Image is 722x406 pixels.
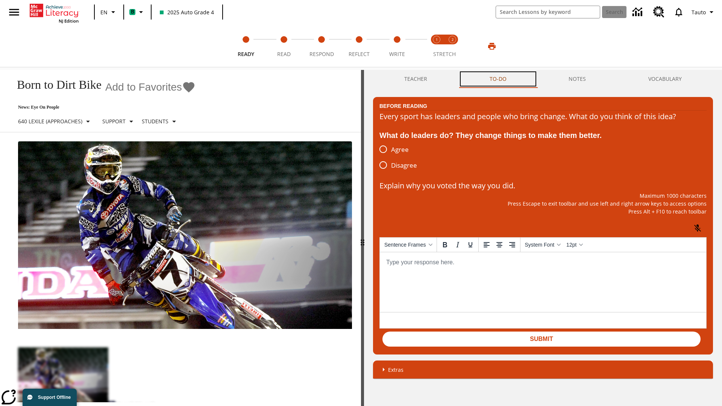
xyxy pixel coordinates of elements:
h2: Before Reading [379,102,427,110]
span: Support Offline [38,395,71,400]
p: Extras [388,366,403,374]
button: Align center [493,238,506,251]
button: Stretch Respond step 2 of 2 [441,26,463,67]
span: System Font [525,242,555,248]
div: Extras [373,361,713,379]
text: 2 [452,37,454,42]
div: What do leaders do? They change things to make them better. [379,129,707,141]
button: Underline [464,238,477,251]
a: Notifications [669,2,689,22]
span: Write [389,50,405,58]
button: TO-DO [458,70,538,88]
button: Italic [451,238,464,251]
input: search field [496,6,600,18]
span: STRETCH [433,50,456,58]
span: Add to Favorites [105,81,182,93]
p: News: Eye On People [9,105,196,110]
button: Align left [480,238,493,251]
button: NOTES [538,70,617,88]
button: Reflect step 4 of 5 [337,26,381,67]
p: Students [142,117,168,125]
img: Motocross racer James Stewart flies through the air on his dirt bike. [18,141,352,329]
text: 1 [436,37,438,42]
button: Language: EN, Select a language [97,5,121,19]
button: Write step 5 of 5 [375,26,419,67]
button: Click to activate and allow voice recognition [689,219,707,237]
p: Support [102,117,126,125]
button: Fonts [522,238,564,251]
p: Press Alt + F10 to reach toolbar [379,208,707,215]
button: Scaffolds, Support [99,115,139,128]
button: Select Lexile, 640 Lexile (Approaches) [15,115,96,128]
span: Respond [309,50,334,58]
span: Agree [391,145,409,155]
span: NJ Edition [59,18,79,24]
button: VOCABULARY [617,70,713,88]
span: 12pt [566,242,576,248]
button: Boost Class color is mint green. Change class color [126,5,149,19]
span: Reflect [349,50,370,58]
div: Press Enter or Spacebar and then press right and left arrow keys to move the slider [361,70,364,406]
button: Font sizes [563,238,585,251]
span: Ready [238,50,254,58]
p: Press Escape to exit toolbar and use left and right arrow keys to access options [379,200,707,208]
button: Print [480,39,504,53]
span: B [131,7,134,17]
div: Instructional Panel Tabs [373,70,713,88]
p: 640 Lexile (Approaches) [18,117,82,125]
button: Select Student [139,115,182,128]
span: Tauto [692,8,706,16]
button: Sentence Frames [381,238,435,251]
button: Respond step 3 of 5 [300,26,343,67]
span: 2025 Auto Grade 4 [160,8,214,16]
button: Support Offline [23,389,77,406]
iframe: Rich Text Area. Press ALT-0 for help. [380,252,706,312]
p: Maximum 1000 characters [379,192,707,200]
button: Bold [438,238,451,251]
button: Read step 2 of 5 [262,26,305,67]
button: Submit [382,332,701,347]
span: Read [277,50,291,58]
button: Open side menu [3,1,25,23]
div: Every sport has leaders and people who bring change. What do you think of this idea? [379,111,707,123]
p: Explain why you voted the way you did. [379,180,707,192]
span: Sentence Frames [384,242,426,248]
button: Align right [506,238,519,251]
span: EN [100,8,108,16]
a: Resource Center, Will open in new tab [649,2,669,22]
div: poll [379,141,423,173]
button: Ready step 1 of 5 [224,26,268,67]
button: Profile/Settings [689,5,719,19]
h1: Born to Dirt Bike [9,78,102,92]
button: Stretch Read step 1 of 2 [426,26,447,67]
a: Data Center [628,2,649,23]
div: activity [364,70,722,406]
span: Disagree [391,161,417,170]
button: Add to Favorites - Born to Dirt Bike [105,80,196,94]
div: Home [30,2,79,24]
button: Teacher [373,70,458,88]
